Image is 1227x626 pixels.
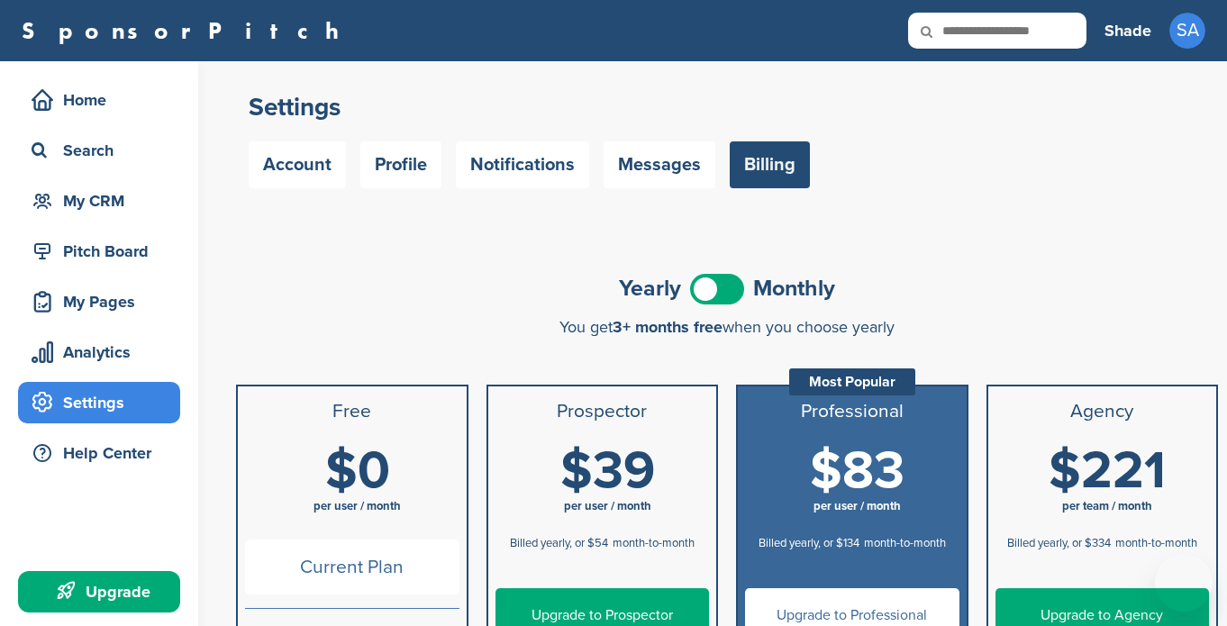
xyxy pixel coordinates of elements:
a: Profile [360,141,441,188]
div: My CRM [27,185,180,217]
a: My CRM [18,180,180,222]
h3: Agency [995,401,1210,422]
div: Search [27,134,180,167]
h3: Free [245,401,459,422]
div: You get when you choose yearly [236,318,1218,336]
span: Billed yearly, or $54 [510,536,608,550]
span: $0 [325,440,390,503]
span: per user / month [314,499,401,513]
a: Help Center [18,432,180,474]
span: Current Plan [245,540,459,594]
div: Help Center [27,437,180,469]
div: Most Popular [789,368,915,395]
div: My Pages [27,286,180,318]
a: Messages [604,141,715,188]
a: Notifications [456,141,589,188]
span: Billed yearly, or $134 [759,536,859,550]
div: Pitch Board [27,235,180,268]
a: Analytics [18,331,180,373]
span: month-to-month [1115,536,1197,550]
span: $221 [1049,440,1166,503]
a: Pitch Board [18,231,180,272]
span: Yearly [619,277,681,300]
a: Settings [18,382,180,423]
span: $39 [560,440,655,503]
span: month-to-month [613,536,695,550]
span: Monthly [753,277,835,300]
div: Home [27,84,180,116]
a: SponsorPitch [22,19,350,42]
span: $83 [810,440,904,503]
a: Home [18,79,180,121]
iframe: Button to launch messaging window [1155,554,1213,612]
span: SA [1169,13,1205,49]
span: per user / month [813,499,901,513]
span: per team / month [1062,499,1152,513]
a: Billing [730,141,810,188]
h3: Shade [1104,18,1151,43]
a: Search [18,130,180,171]
a: Shade [1104,11,1151,50]
span: Billed yearly, or $334 [1007,536,1111,550]
a: Upgrade [18,571,180,612]
div: Settings [27,386,180,419]
div: Analytics [27,336,180,368]
a: My Pages [18,281,180,322]
span: 3+ months free [613,317,723,337]
h3: Professional [745,401,959,422]
a: Account [249,141,346,188]
h2: Settings [249,91,1205,123]
h3: Prospector [495,401,710,422]
span: per user / month [564,499,651,513]
div: Upgrade [27,576,180,608]
span: month-to-month [864,536,946,550]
